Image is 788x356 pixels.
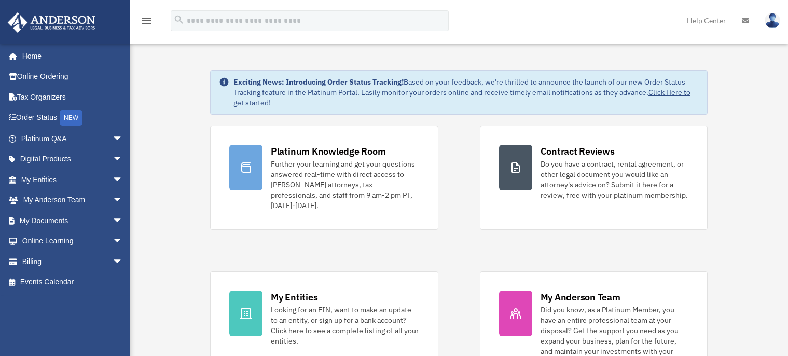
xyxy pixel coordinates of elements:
[541,159,689,200] div: Do you have a contract, rental agreement, or other legal document you would like an attorney's ad...
[113,128,133,149] span: arrow_drop_down
[233,77,699,108] div: Based on your feedback, we're thrilled to announce the launch of our new Order Status Tracking fe...
[113,190,133,211] span: arrow_drop_down
[271,305,419,346] div: Looking for an EIN, want to make an update to an entity, or sign up for a bank account? Click her...
[7,46,133,66] a: Home
[541,145,615,158] div: Contract Reviews
[480,126,708,230] a: Contract Reviews Do you have a contract, rental agreement, or other legal document you would like...
[7,272,139,293] a: Events Calendar
[113,231,133,252] span: arrow_drop_down
[7,231,139,252] a: Online Learningarrow_drop_down
[113,251,133,272] span: arrow_drop_down
[271,145,386,158] div: Platinum Knowledge Room
[140,18,153,27] a: menu
[233,77,404,87] strong: Exciting News: Introducing Order Status Tracking!
[113,149,133,170] span: arrow_drop_down
[271,159,419,211] div: Further your learning and get your questions answered real-time with direct access to [PERSON_NAM...
[113,210,133,231] span: arrow_drop_down
[7,107,139,129] a: Order StatusNEW
[233,88,690,107] a: Click Here to get started!
[541,291,620,304] div: My Anderson Team
[7,149,139,170] a: Digital Productsarrow_drop_down
[113,169,133,190] span: arrow_drop_down
[7,87,139,107] a: Tax Organizers
[173,14,185,25] i: search
[60,110,82,126] div: NEW
[5,12,99,33] img: Anderson Advisors Platinum Portal
[7,251,139,272] a: Billingarrow_drop_down
[140,15,153,27] i: menu
[7,128,139,149] a: Platinum Q&Aarrow_drop_down
[7,210,139,231] a: My Documentsarrow_drop_down
[765,13,780,28] img: User Pic
[210,126,438,230] a: Platinum Knowledge Room Further your learning and get your questions answered real-time with dire...
[7,66,139,87] a: Online Ordering
[271,291,317,304] div: My Entities
[7,190,139,211] a: My Anderson Teamarrow_drop_down
[7,169,139,190] a: My Entitiesarrow_drop_down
